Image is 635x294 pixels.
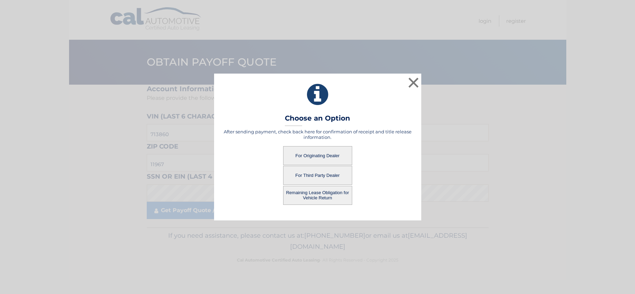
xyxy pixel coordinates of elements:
button: For Originating Dealer [283,146,352,165]
h3: Choose an Option [285,114,350,126]
button: × [407,76,421,89]
button: Remaining Lease Obligation for Vehicle Return [283,186,352,205]
h5: After sending payment, check back here for confirmation of receipt and title release information. [223,129,413,140]
button: For Third Party Dealer [283,166,352,185]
